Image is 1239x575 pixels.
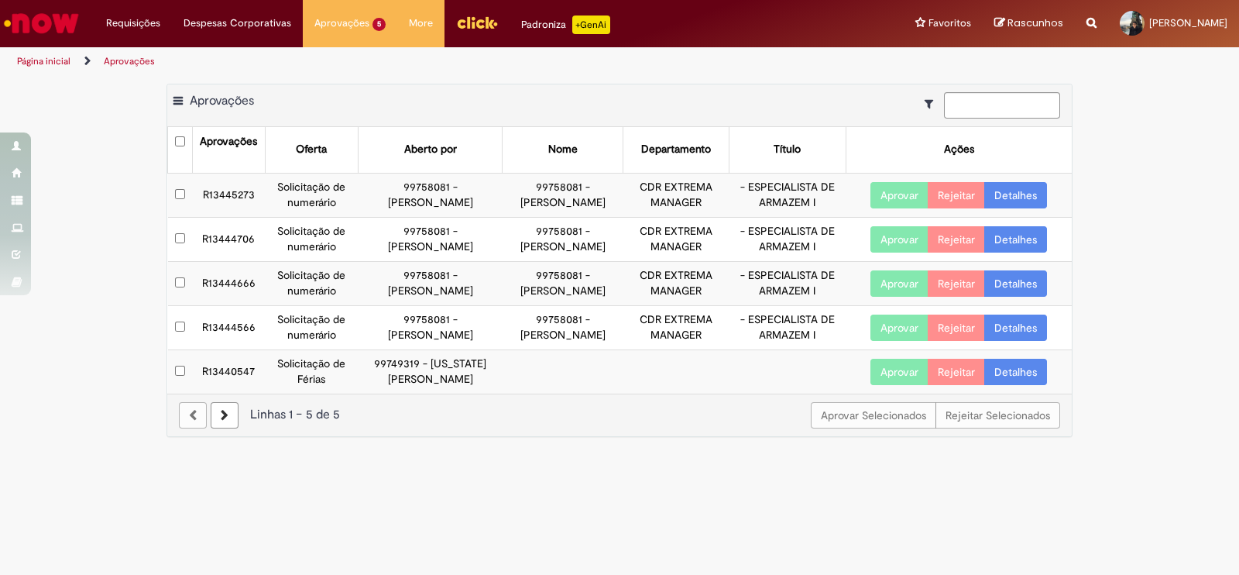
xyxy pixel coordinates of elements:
span: [PERSON_NAME] [1149,16,1227,29]
td: - ESPECIALISTA DE ARMAZEM I [729,173,846,217]
td: CDR EXTREMA MANAGER [623,261,729,305]
button: Rejeitar [928,182,985,208]
td: Solicitação de numerário [266,261,358,305]
button: Aprovar [870,315,928,341]
td: Solicitação de Férias [266,349,358,393]
div: Linhas 1 − 5 de 5 [179,406,1060,424]
button: Aprovar [870,359,928,385]
td: R13444566 [192,305,266,349]
td: CDR EXTREMA MANAGER [623,305,729,349]
p: +GenAi [572,15,610,34]
a: Detalhes [984,359,1047,385]
td: Solicitação de numerário [266,173,358,217]
div: Título [774,142,801,157]
a: Detalhes [984,226,1047,253]
a: Aprovações [104,55,155,67]
td: R13440547 [192,349,266,393]
td: - ESPECIALISTA DE ARMAZEM I [729,305,846,349]
button: Rejeitar [928,359,985,385]
i: Mostrar filtros para: Suas Solicitações [925,98,941,109]
td: CDR EXTREMA MANAGER [623,173,729,217]
button: Rejeitar [928,226,985,253]
td: 99758081 - [PERSON_NAME] [503,261,623,305]
td: 99758081 - [PERSON_NAME] [358,173,503,217]
span: Rascunhos [1007,15,1063,30]
button: Aprovar [870,226,928,253]
td: Solicitação de numerário [266,305,358,349]
span: Despesas Corporativas [184,15,291,31]
td: 99758081 - [PERSON_NAME] [503,173,623,217]
a: Rascunhos [994,16,1063,31]
div: Nome [548,142,578,157]
a: Detalhes [984,270,1047,297]
div: Ações [944,142,974,157]
button: Aprovar [870,270,928,297]
td: CDR EXTREMA MANAGER [623,217,729,261]
a: Página inicial [17,55,70,67]
span: 5 [372,18,386,31]
div: Aprovações [200,134,257,150]
td: 99758081 - [PERSON_NAME] [358,305,503,349]
td: - ESPECIALISTA DE ARMAZEM I [729,217,846,261]
div: Padroniza [521,15,610,34]
td: - ESPECIALISTA DE ARMAZEM I [729,261,846,305]
ul: Trilhas de página [12,47,815,76]
div: Oferta [296,142,327,157]
td: 99758081 - [PERSON_NAME] [503,217,623,261]
span: Favoritos [928,15,971,31]
button: Aprovar [870,182,928,208]
td: 99749319 - [US_STATE] [PERSON_NAME] [358,349,503,393]
td: 99758081 - [PERSON_NAME] [358,261,503,305]
a: Detalhes [984,182,1047,208]
th: Aprovações [192,127,266,173]
span: Aprovações [314,15,369,31]
span: More [409,15,433,31]
td: R13444706 [192,217,266,261]
a: Detalhes [984,315,1047,341]
div: Departamento [641,142,711,157]
span: Requisições [106,15,160,31]
img: ServiceNow [2,8,81,39]
button: Rejeitar [928,270,985,297]
td: R13445273 [192,173,266,217]
img: click_logo_yellow_360x200.png [456,11,498,34]
td: 99758081 - [PERSON_NAME] [503,305,623,349]
td: R13444666 [192,261,266,305]
td: 99758081 - [PERSON_NAME] [358,217,503,261]
td: Solicitação de numerário [266,217,358,261]
span: Aprovações [190,93,254,108]
button: Rejeitar [928,315,985,341]
div: Aberto por [404,142,457,157]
